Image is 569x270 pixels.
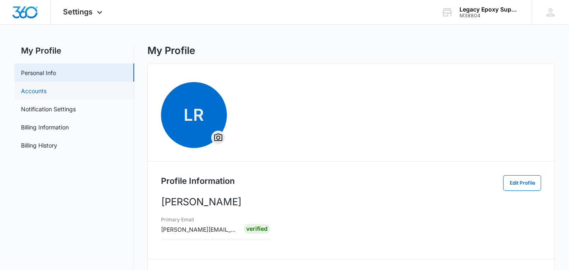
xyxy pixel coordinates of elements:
button: Overflow Menu [212,131,225,144]
a: Billing History [21,141,57,150]
a: Billing Information [21,123,69,131]
h3: Primary Email [161,216,238,223]
a: Notification Settings [21,105,76,113]
h1: My Profile [147,45,195,57]
span: [PERSON_NAME][EMAIL_ADDRESS][DOMAIN_NAME] [161,226,308,233]
button: Edit Profile [503,175,541,191]
h2: My Profile [14,45,134,57]
div: account id [459,13,520,19]
div: account name [459,6,520,13]
a: Accounts [21,87,47,95]
h2: Profile Information [161,175,235,187]
span: Settings [63,7,93,16]
p: [PERSON_NAME] [161,195,541,209]
span: LR [161,82,227,148]
span: LROverflow Menu [161,82,227,148]
a: Personal Info [21,68,56,77]
div: Verified [244,224,270,234]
